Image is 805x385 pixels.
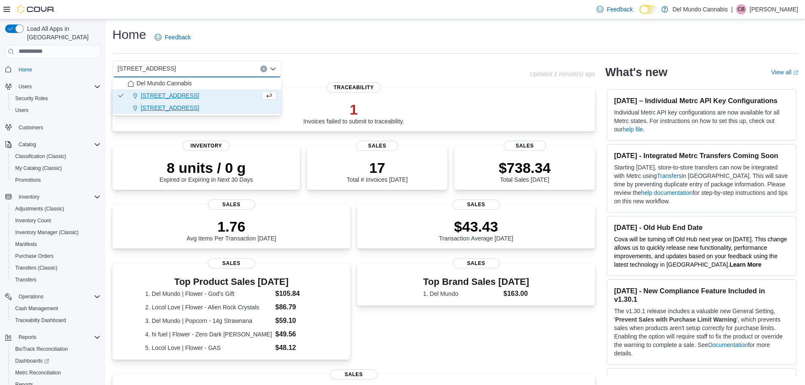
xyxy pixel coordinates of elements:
[15,358,49,364] span: Dashboards
[15,177,41,183] span: Promotions
[8,238,104,250] button: Manifests
[15,95,48,102] span: Security Roles
[738,4,745,14] span: CB
[12,344,101,354] span: BioTrack Reconciliation
[15,82,35,92] button: Users
[614,96,789,105] h3: [DATE] – Individual Metrc API Key Configurations
[453,258,500,268] span: Sales
[12,251,57,261] a: Purchase Orders
[614,163,789,205] p: Starting [DATE], store-to-store transfers can now be integrated with Metrc using in [GEOGRAPHIC_D...
[15,205,64,212] span: Adjustments (Classic)
[15,332,101,342] span: Reports
[8,343,104,355] button: BioTrack Reconciliation
[8,274,104,286] button: Transfers
[12,204,68,214] a: Adjustments (Classic)
[614,287,789,303] h3: [DATE] - New Compliance Feature Included in v1.30.1
[187,218,276,235] p: 1.76
[423,277,529,287] h3: Top Brand Sales [DATE]
[8,162,104,174] button: My Catalog (Classic)
[12,239,101,249] span: Manifests
[15,82,101,92] span: Users
[15,276,36,283] span: Transfers
[15,229,79,236] span: Inventory Manager (Classic)
[117,63,176,74] span: [STREET_ADDRESS]
[276,343,318,353] dd: $48.12
[15,139,39,150] button: Catalog
[2,291,104,303] button: Operations
[15,292,47,302] button: Operations
[504,141,546,151] span: Sales
[8,314,104,326] button: Traceabilty Dashboard
[160,159,253,176] p: 8 units / 0 g
[208,199,255,210] span: Sales
[208,258,255,268] span: Sales
[12,216,101,226] span: Inventory Count
[136,79,192,87] span: Del Mundo Cannabis
[499,159,551,176] p: $738.34
[2,81,104,93] button: Users
[15,192,43,202] button: Inventory
[12,227,101,238] span: Inventory Manager (Classic)
[347,159,407,176] p: 17
[12,239,40,249] a: Manifests
[8,174,104,186] button: Promotions
[2,331,104,343] button: Reports
[24,25,101,41] span: Load All Apps in [GEOGRAPHIC_DATA]
[15,64,101,75] span: Home
[276,302,318,312] dd: $86.79
[8,355,104,367] a: Dashboards
[2,191,104,203] button: Inventory
[736,4,746,14] div: Cody Brumfield
[657,172,682,179] a: Transfers
[151,29,194,46] a: Feedback
[112,102,281,114] button: [STREET_ADDRESS]
[2,139,104,150] button: Catalog
[530,71,595,77] p: Updated 1 minute(s) ago
[347,159,407,183] div: Total # Invoices [DATE]
[330,369,377,380] span: Sales
[15,369,61,376] span: Metrc Reconciliation
[15,217,51,224] span: Inventory Count
[15,241,37,248] span: Manifests
[730,261,761,268] a: Learn More
[8,303,104,314] button: Cash Management
[793,70,798,75] svg: External link
[771,69,798,76] a: View allExternal link
[12,315,101,325] span: Traceabilty Dashboard
[672,4,728,14] p: Del Mundo Cannabis
[15,122,101,133] span: Customers
[327,82,381,93] span: Traceability
[270,66,276,72] button: Close list of options
[12,163,65,173] a: My Catalog (Classic)
[15,305,58,312] span: Cash Management
[12,105,32,115] a: Users
[15,123,46,133] a: Customers
[15,153,66,160] span: Classification (Classic)
[8,93,104,104] button: Security Roles
[708,341,748,348] a: Documentation
[112,77,281,90] button: Del Mundo Cannabis
[12,93,51,104] a: Security Roles
[276,316,318,326] dd: $59.10
[12,263,101,273] span: Transfers (Classic)
[499,159,551,183] div: Total Sales [DATE]
[145,289,272,298] dt: 1. Del Mundo | Flower - God's Gift
[12,175,101,185] span: Promotions
[731,4,733,14] p: |
[260,66,267,72] button: Clear input
[12,315,69,325] a: Traceabilty Dashboard
[145,344,272,352] dt: 5. Locol Love | Flower - GAS
[12,356,101,366] span: Dashboards
[303,101,404,118] p: 1
[614,223,789,232] h3: [DATE] - Old Hub End Date
[15,139,101,150] span: Catalog
[15,192,101,202] span: Inventory
[12,303,61,314] a: Cash Management
[19,293,44,300] span: Operations
[19,334,36,341] span: Reports
[15,165,62,172] span: My Catalog (Classic)
[615,316,737,323] strong: Prevent Sales with Purchase Limit Warning
[12,356,52,366] a: Dashboards
[423,289,500,298] dt: 1. Del Mundo
[356,141,398,151] span: Sales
